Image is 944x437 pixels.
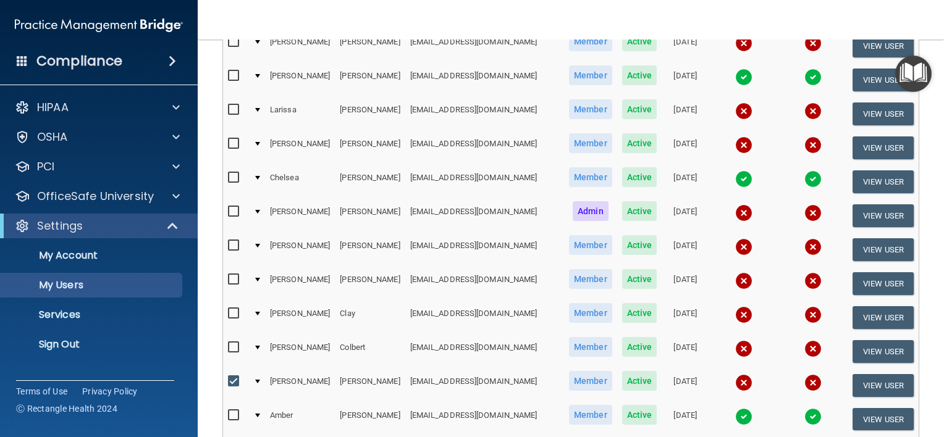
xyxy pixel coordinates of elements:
[569,269,612,289] span: Member
[853,204,914,227] button: View User
[622,371,657,391] span: Active
[804,306,822,323] img: cross.ca9f0e7f.svg
[265,29,335,63] td: [PERSON_NAME]
[335,402,405,436] td: [PERSON_NAME]
[853,374,914,397] button: View User
[735,408,752,425] img: tick.e7d51cea.svg
[622,235,657,255] span: Active
[335,131,405,165] td: [PERSON_NAME]
[622,405,657,425] span: Active
[265,267,335,301] td: [PERSON_NAME]
[622,269,657,289] span: Active
[265,402,335,436] td: Amber
[573,201,609,221] span: Admin
[662,267,709,301] td: [DATE]
[622,99,657,119] span: Active
[735,35,752,52] img: cross.ca9f0e7f.svg
[853,408,914,431] button: View User
[735,340,752,357] img: cross.ca9f0e7f.svg
[735,136,752,154] img: cross.ca9f0e7f.svg
[265,165,335,199] td: Chelsea
[735,102,752,120] img: cross.ca9f0e7f.svg
[8,279,177,291] p: My Users
[735,238,752,256] img: cross.ca9f0e7f.svg
[662,97,709,131] td: [DATE]
[569,31,612,51] span: Member
[37,130,68,144] p: OSHA
[82,385,138,397] a: Privacy Policy
[15,159,180,174] a: PCI
[662,301,709,335] td: [DATE]
[15,13,183,38] img: PMB logo
[882,372,929,418] iframe: Drift Widget Chat Controller
[735,306,752,323] img: cross.ca9f0e7f.svg
[405,301,564,335] td: [EMAIL_ADDRESS][DOMAIN_NAME]
[37,100,69,115] p: HIPAA
[569,99,612,119] span: Member
[335,165,405,199] td: [PERSON_NAME]
[36,52,122,70] h4: Compliance
[335,368,405,402] td: [PERSON_NAME]
[804,272,822,289] img: cross.ca9f0e7f.svg
[8,249,177,262] p: My Account
[662,131,709,165] td: [DATE]
[804,204,822,222] img: cross.ca9f0e7f.svg
[804,102,822,120] img: cross.ca9f0e7f.svg
[265,63,335,97] td: [PERSON_NAME]
[853,102,914,125] button: View User
[265,199,335,233] td: [PERSON_NAME]
[622,337,657,357] span: Active
[804,408,822,425] img: tick.e7d51cea.svg
[662,199,709,233] td: [DATE]
[569,405,612,425] span: Member
[622,65,657,85] span: Active
[335,301,405,335] td: Clay
[405,267,564,301] td: [EMAIL_ADDRESS][DOMAIN_NAME]
[265,233,335,267] td: [PERSON_NAME]
[16,385,67,397] a: Terms of Use
[335,97,405,131] td: [PERSON_NAME]
[335,29,405,63] td: [PERSON_NAME]
[662,63,709,97] td: [DATE]
[37,218,83,233] p: Settings
[622,303,657,323] span: Active
[405,63,564,97] td: [EMAIL_ADDRESS][DOMAIN_NAME]
[804,374,822,391] img: cross.ca9f0e7f.svg
[335,199,405,233] td: [PERSON_NAME]
[662,335,709,368] td: [DATE]
[16,402,117,415] span: Ⓒ Rectangle Health 2024
[662,29,709,63] td: [DATE]
[853,170,914,193] button: View User
[335,233,405,267] td: [PERSON_NAME]
[569,65,612,85] span: Member
[622,201,657,221] span: Active
[37,159,54,174] p: PCI
[853,272,914,295] button: View User
[15,218,179,233] a: Settings
[405,29,564,63] td: [EMAIL_ADDRESS][DOMAIN_NAME]
[853,136,914,159] button: View User
[804,69,822,86] img: tick.e7d51cea.svg
[662,165,709,199] td: [DATE]
[265,131,335,165] td: [PERSON_NAME]
[335,267,405,301] td: [PERSON_NAME]
[662,368,709,402] td: [DATE]
[895,56,932,92] button: Open Resource Center
[335,335,405,368] td: Colbert
[735,204,752,222] img: cross.ca9f0e7f.svg
[37,189,154,204] p: OfficeSafe University
[853,69,914,91] button: View User
[405,233,564,267] td: [EMAIL_ADDRESS][DOMAIN_NAME]
[569,133,612,153] span: Member
[662,402,709,436] td: [DATE]
[662,233,709,267] td: [DATE]
[853,35,914,57] button: View User
[8,309,177,321] p: Services
[405,199,564,233] td: [EMAIL_ADDRESS][DOMAIN_NAME]
[735,170,752,188] img: tick.e7d51cea.svg
[405,97,564,131] td: [EMAIL_ADDRESS][DOMAIN_NAME]
[804,170,822,188] img: tick.e7d51cea.svg
[569,337,612,357] span: Member
[405,402,564,436] td: [EMAIL_ADDRESS][DOMAIN_NAME]
[405,165,564,199] td: [EMAIL_ADDRESS][DOMAIN_NAME]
